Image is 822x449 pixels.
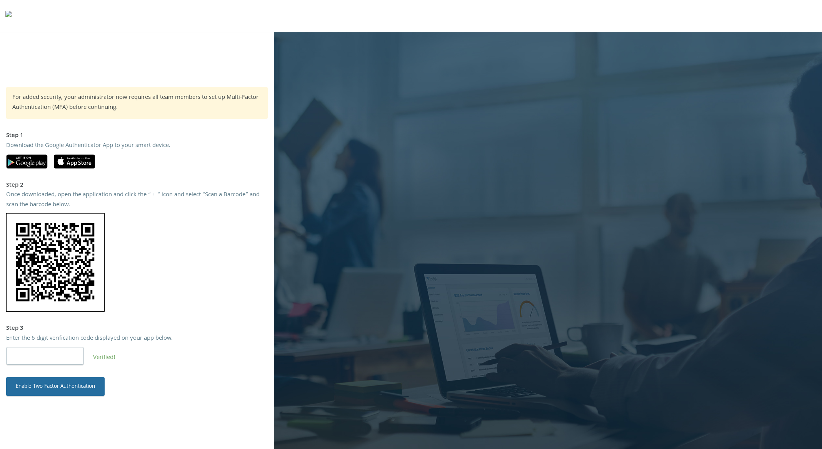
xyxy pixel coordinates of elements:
img: apple-app-store.svg [54,154,95,169]
img: todyl-logo-dark.svg [5,8,12,23]
button: Enable Two Factor Authentication [6,377,105,396]
strong: Step 3 [6,324,23,334]
span: Verified! [93,353,115,363]
div: Once downloaded, open the application and click the “ + “ icon and select “Scan a Barcode” and sc... [6,190,268,210]
div: For added security, your administrator now requires all team members to set up Multi-Factor Authe... [12,93,262,113]
img: google-play.svg [6,154,48,169]
div: Enter the 6 digit verification code displayed on your app below. [6,334,268,344]
strong: Step 1 [6,131,23,141]
strong: Step 2 [6,180,23,190]
div: Download the Google Authenticator App to your smart device. [6,141,268,151]
img: 9JSPxQrqNGGQAAAABJRU5ErkJggg== [6,213,105,312]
